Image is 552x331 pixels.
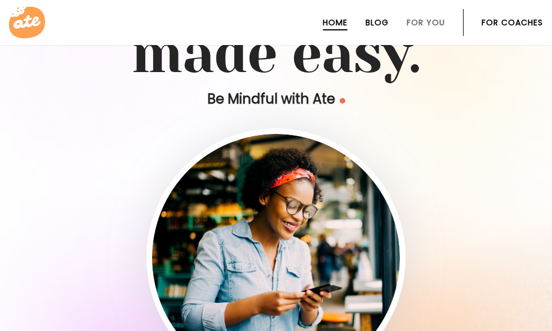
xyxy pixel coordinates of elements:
a: For You [407,18,445,27]
a: For Coaches [482,18,543,27]
p: Be Mindful with Ate [118,90,434,108]
a: Blog [366,18,389,27]
a: Home [323,18,348,27]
